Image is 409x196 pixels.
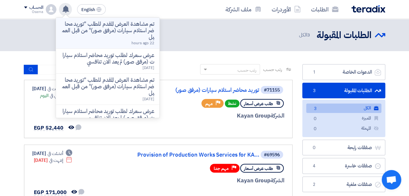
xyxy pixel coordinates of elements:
span: 0 [311,126,319,133]
div: Kayan Group [128,112,284,120]
span: رتب حسب [263,66,282,73]
a: Provision of Production Works Services for KA... [129,152,259,158]
span: أنشئت في [48,85,63,92]
span: English [81,7,95,12]
img: profile_test.png [46,4,56,15]
a: توريد محاضر استلام سيارات (مرفق صور) [129,87,259,93]
span: 2 [310,181,318,188]
p: عرض سعرك لطلب توريد محاضر استلام سيارات (مرفق صور) لم يعد الان تنافسي [61,52,154,65]
div: [DATE] [32,85,73,92]
a: Open chat [382,170,401,189]
div: اليوم [40,92,72,99]
p: عرض سعرك لطلب توريد محاضر استلام سيارات (مرفق صور) لم يعد الان تنافسي [61,108,154,121]
span: أنشئت في [48,150,63,157]
div: #71155 [264,88,280,92]
a: صفقات ملغية2 [302,176,385,192]
input: ابحث بعنوان أو رقم الطلب [38,65,129,75]
span: [DATE] [142,96,154,102]
span: 3 [307,31,310,38]
p: تم مشاهدة العرض المقدم للطلب "توريد محاضر استلام سيارات (مرفق صور)" من قبل العميل [61,77,154,96]
div: الحساب [29,5,43,10]
a: المهملة [306,124,381,133]
div: Osama [24,10,43,14]
span: [DATE] [142,65,154,71]
span: نشط [225,100,239,107]
a: الطلبات [306,2,344,17]
a: صفقات رابحة0 [302,140,385,156]
div: رتب حسب [238,67,256,74]
span: 1 [310,69,318,76]
span: 0 [310,145,318,151]
span: ينتهي في [50,92,63,99]
div: [DATE] [34,157,73,164]
span: مهم [205,101,213,107]
span: 3 [310,88,318,94]
a: الكل [306,104,381,113]
span: EGP 52,440 [34,124,63,132]
span: مهم جدا [214,165,229,172]
a: الطلبات المقبولة3 [302,83,385,99]
span: 4 [310,163,318,169]
span: إنتهت في [49,157,63,164]
p: تم مشاهدة العرض المقدم للطلب "توريد محاضر استلام سيارات (مرفق صور)" من قبل العميل [61,21,154,40]
div: Kayan Group [128,176,284,185]
span: الشركة [270,176,284,185]
span: 0 [311,116,319,122]
a: ملف الشركة [220,2,266,17]
span: 22 hours ago [131,40,154,46]
span: طلب عرض أسعار [244,101,273,107]
a: الدعوات الخاصة1 [302,64,385,80]
a: الأوردرات [266,2,306,17]
img: Teradix logo [351,5,385,13]
span: الشركة [270,112,284,120]
a: المميزة [306,114,381,123]
span: 3 [311,105,319,112]
a: صفقات خاسرة4 [302,158,385,174]
div: #69596 [264,153,280,157]
button: English [77,4,106,15]
span: طلب عرض أسعار [244,165,273,172]
div: [DATE] [32,150,73,157]
h2: الطلبات المقبولة [317,29,372,42]
span: الكل [299,31,311,39]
